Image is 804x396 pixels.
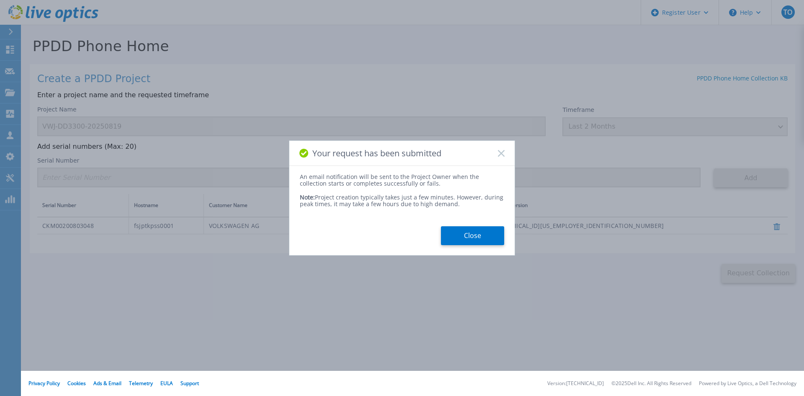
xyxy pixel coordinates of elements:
[300,187,504,207] div: Project creation typically takes just a few minutes. However, during peak times, it may take a fe...
[699,381,796,386] li: Powered by Live Optics, a Dell Technology
[547,381,604,386] li: Version: [TECHNICAL_ID]
[160,380,173,387] a: EULA
[300,193,315,201] span: Note:
[312,148,441,158] span: Your request has been submitted
[300,173,504,187] div: An email notification will be sent to the Project Owner when the collection starts or completes s...
[93,380,121,387] a: Ads & Email
[180,380,199,387] a: Support
[441,226,504,245] button: Close
[67,380,86,387] a: Cookies
[611,381,691,386] li: © 2025 Dell Inc. All Rights Reserved
[129,380,153,387] a: Telemetry
[28,380,60,387] a: Privacy Policy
